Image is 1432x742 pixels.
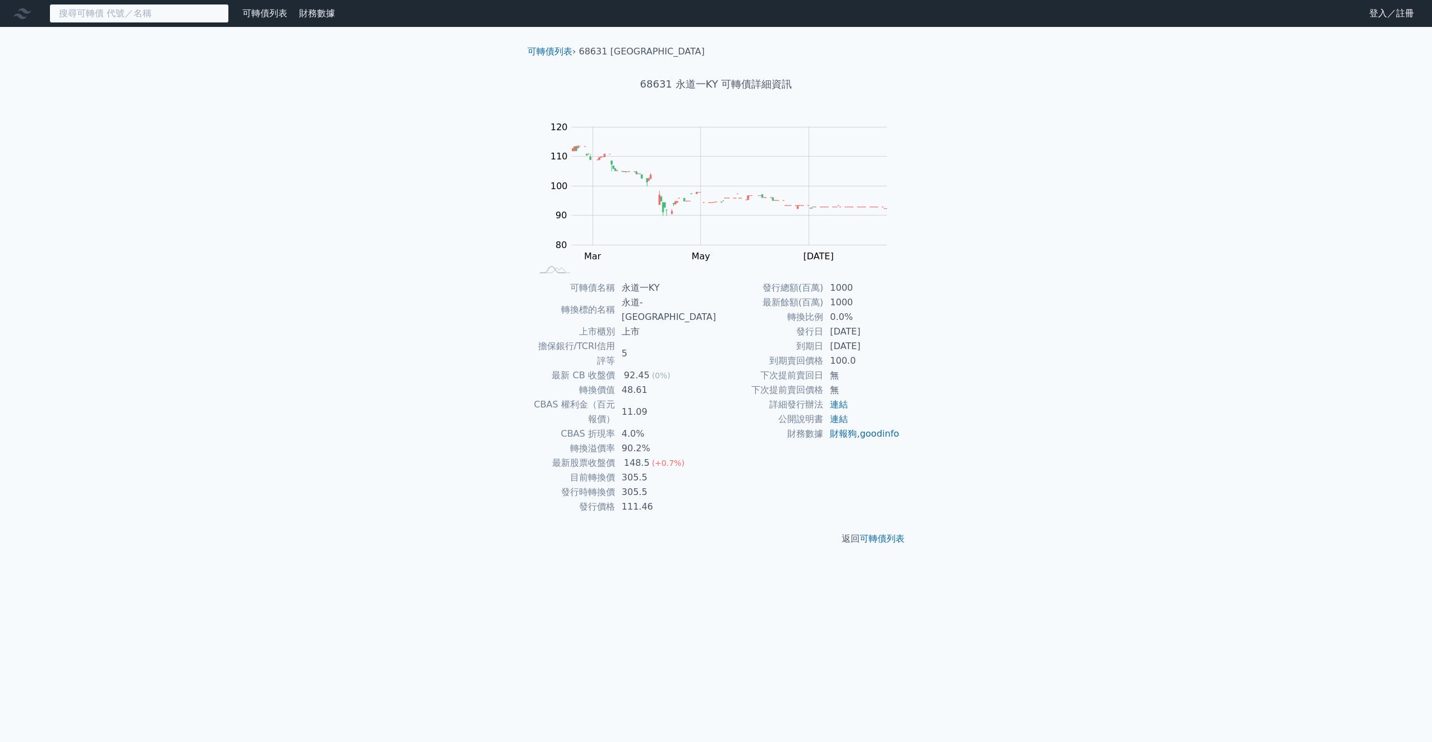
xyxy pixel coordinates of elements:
[823,310,900,324] td: 0.0%
[823,383,900,397] td: 無
[615,485,716,500] td: 305.5
[615,295,716,324] td: 永道-[GEOGRAPHIC_DATA]
[532,456,615,470] td: 最新股票收盤價
[49,4,229,23] input: 搜尋可轉債 代號／名稱
[532,324,615,339] td: 上市櫃別
[242,8,287,19] a: 可轉債列表
[691,251,710,262] tspan: May
[716,368,823,383] td: 下次提前賣回日
[823,354,900,368] td: 100.0
[550,151,568,162] tspan: 110
[579,45,705,58] li: 68631 [GEOGRAPHIC_DATA]
[716,295,823,310] td: 最新餘額(百萬)
[299,8,335,19] a: 財務數據
[716,324,823,339] td: 發行日
[532,427,615,441] td: CBAS 折現率
[532,383,615,397] td: 轉換價值
[532,368,615,383] td: 最新 CB 收盤價
[615,427,716,441] td: 4.0%
[652,459,685,468] span: (+0.7%)
[532,397,615,427] td: CBAS 權利金（百元報價）
[550,181,568,191] tspan: 100
[830,414,848,424] a: 連結
[716,412,823,427] td: 公開說明書
[532,441,615,456] td: 轉換溢價率
[615,339,716,368] td: 5
[615,397,716,427] td: 11.09
[830,399,848,410] a: 連結
[615,500,716,514] td: 111.46
[615,470,716,485] td: 305.5
[823,281,900,295] td: 1000
[823,427,900,441] td: ,
[556,240,567,250] tspan: 80
[518,532,914,546] p: 返回
[584,251,602,262] tspan: Mar
[804,251,834,262] tspan: [DATE]
[532,485,615,500] td: 發行時轉換價
[550,122,568,132] tspan: 120
[860,533,905,544] a: 可轉債列表
[532,339,615,368] td: 擔保銀行/TCRI信用評等
[823,324,900,339] td: [DATE]
[545,122,904,285] g: Chart
[1360,4,1423,22] a: 登入／註冊
[532,470,615,485] td: 目前轉換價
[615,324,716,339] td: 上市
[716,310,823,324] td: 轉換比例
[716,427,823,441] td: 財務數據
[518,76,914,92] h1: 68631 永道一KY 可轉債詳細資訊
[532,281,615,295] td: 可轉債名稱
[532,295,615,324] td: 轉換標的名稱
[716,397,823,412] td: 詳細發行辦法
[615,383,716,397] td: 48.61
[532,500,615,514] td: 發行價格
[622,368,652,383] div: 92.45
[527,45,576,58] li: ›
[716,281,823,295] td: 發行總額(百萬)
[716,354,823,368] td: 到期賣回價格
[823,295,900,310] td: 1000
[823,368,900,383] td: 無
[622,456,652,470] div: 148.5
[860,428,899,439] a: goodinfo
[716,383,823,397] td: 下次提前賣回價格
[556,210,567,221] tspan: 90
[615,441,716,456] td: 90.2%
[652,371,671,380] span: (0%)
[823,339,900,354] td: [DATE]
[716,339,823,354] td: 到期日
[615,281,716,295] td: 永道一KY
[527,46,572,57] a: 可轉債列表
[830,428,857,439] a: 財報狗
